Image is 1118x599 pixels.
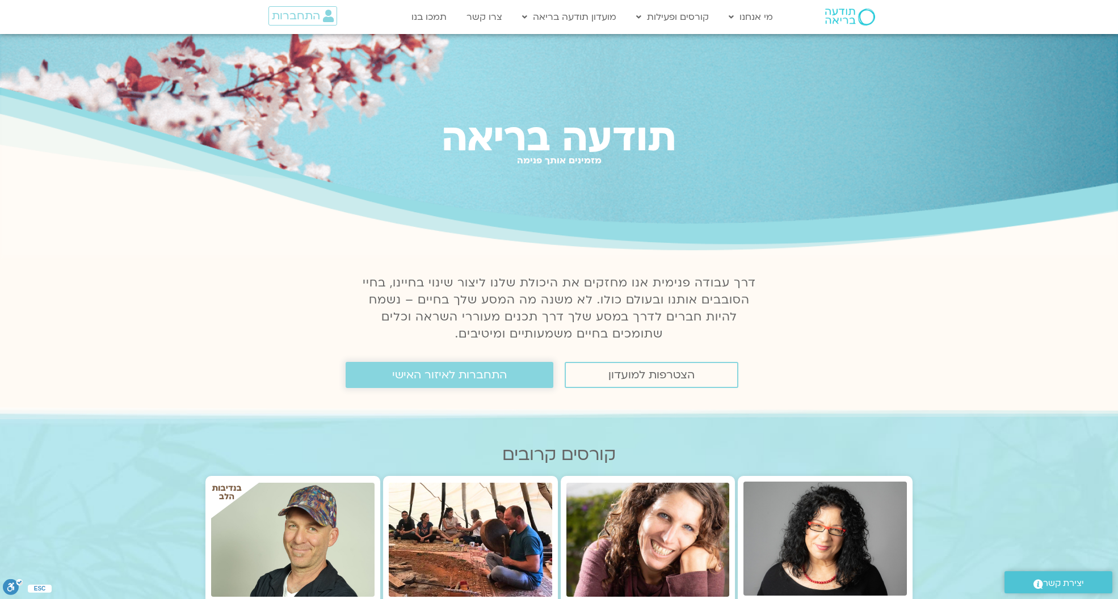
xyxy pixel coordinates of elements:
a: קורסים ופעילות [631,6,714,28]
span: יצירת קשר [1043,576,1084,591]
a: תמכו בנו [406,6,452,28]
span: התחברות לאיזור האישי [392,369,507,381]
h2: קורסים קרובים [205,445,913,465]
span: התחברות [272,10,320,22]
a: יצירת קשר [1004,571,1112,593]
img: תודעה בריאה [825,9,875,26]
a: הצטרפות למועדון [565,362,738,388]
a: צרו קשר [461,6,508,28]
a: התחברות [268,6,337,26]
span: הצטרפות למועדון [608,369,695,381]
a: מי אנחנו [723,6,779,28]
a: התחברות לאיזור האישי [346,362,553,388]
a: מועדון תודעה בריאה [516,6,622,28]
p: דרך עבודה פנימית אנו מחזקים את היכולת שלנו ליצור שינוי בחיינו, בחיי הסובבים אותנו ובעולם כולו. לא... [356,275,762,343]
